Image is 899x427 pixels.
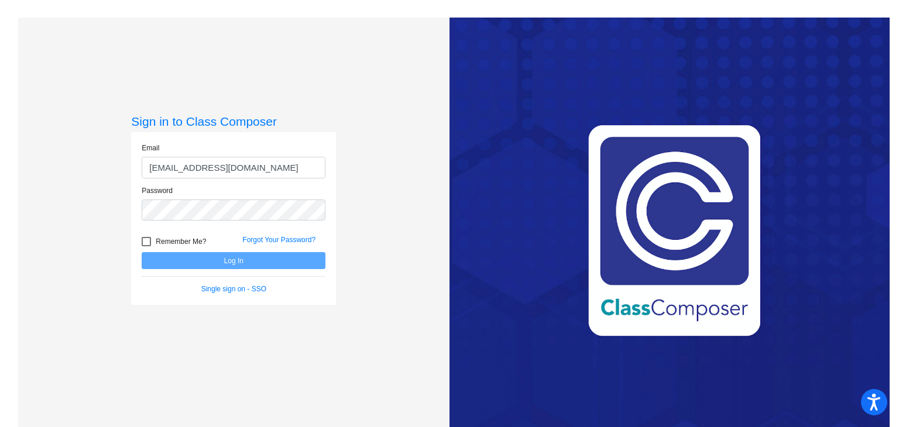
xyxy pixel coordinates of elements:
[142,143,159,153] label: Email
[201,285,266,293] a: Single sign on - SSO
[242,236,315,244] a: Forgot Your Password?
[142,185,173,196] label: Password
[142,252,325,269] button: Log In
[156,235,206,249] span: Remember Me?
[131,114,336,129] h3: Sign in to Class Composer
